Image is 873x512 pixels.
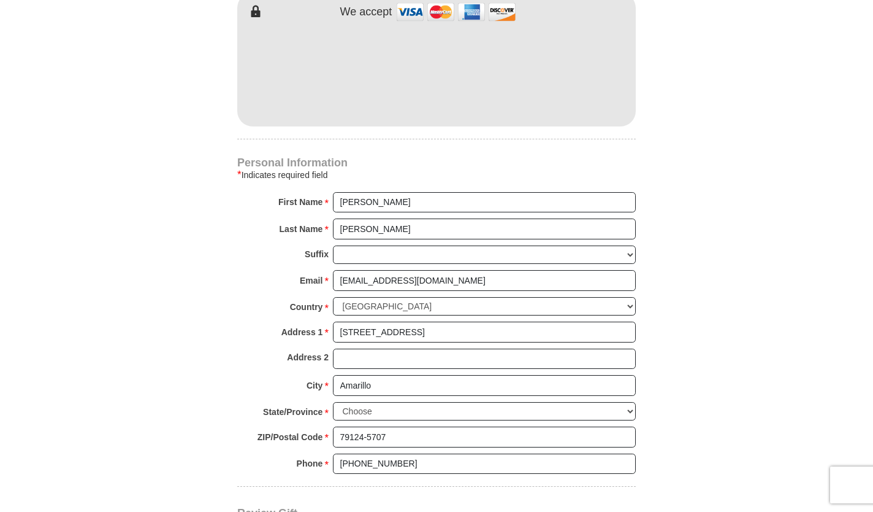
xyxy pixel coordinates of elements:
[300,272,322,289] strong: Email
[307,377,322,394] strong: City
[297,455,323,472] strong: Phone
[280,220,323,238] strong: Last Name
[290,298,323,316] strong: Country
[237,168,636,182] div: Indicates required field
[263,403,322,421] strong: State/Province
[287,349,329,366] strong: Address 2
[305,246,329,263] strong: Suffix
[237,158,636,168] h4: Personal Information
[257,429,323,446] strong: ZIP/Postal Code
[278,193,322,211] strong: First Name
[281,324,323,341] strong: Address 1
[340,6,392,19] h4: We accept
